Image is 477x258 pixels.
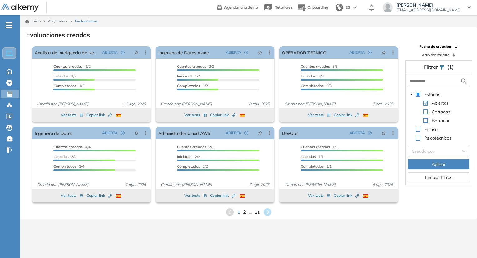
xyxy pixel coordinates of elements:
[308,111,331,119] button: Ver tests
[396,2,461,7] span: [PERSON_NAME]
[25,18,41,24] a: Inicio
[53,145,91,149] span: 4/4
[301,154,316,159] span: Iniciadas
[75,18,98,24] span: Evaluaciones
[53,83,76,88] span: Completados
[130,128,143,138] button: pushpin
[424,127,438,132] span: En uso
[423,91,441,98] span: Estados
[244,51,248,54] span: check-circle
[226,50,241,55] span: ABIERTA
[130,47,143,57] button: pushpin
[253,128,267,138] button: pushpin
[238,209,240,216] span: 1
[102,50,118,55] span: ABIERTA
[35,46,100,59] a: Analista de Inteligencia de Negocios.
[275,5,293,10] span: Tutoriales
[177,83,208,88] span: 1/2
[430,99,450,107] span: Abiertas
[86,111,112,119] button: Copiar link
[53,154,76,159] span: 3/4
[301,145,330,149] span: Cuentas creadas
[423,134,453,142] span: Psicotécnicos
[460,77,468,85] img: search icon
[423,126,439,133] span: En uso
[102,130,118,136] span: ABIERTA
[134,50,139,55] span: pushpin
[247,182,272,187] span: 7 ago. 2025
[408,172,469,182] button: Limpiar filtros
[177,83,200,88] span: Completados
[217,3,258,11] a: Agendar una demo
[334,192,359,199] button: Copiar link
[258,131,262,136] span: pushpin
[86,112,112,118] span: Copiar link
[121,131,125,135] span: check-circle
[123,182,148,187] span: 7 ago. 2025
[210,193,235,198] span: Copiar link
[424,92,440,97] span: Estados
[177,74,200,78] span: 1/2
[282,46,327,59] a: OPERADOR TÉCNICO
[53,64,91,69] span: 2/2
[424,64,439,70] span: Filtrar
[422,52,449,57] span: Actividad reciente
[210,112,235,118] span: Copiar link
[432,161,445,168] span: Aplicar
[301,74,324,78] span: 3/3
[334,193,359,198] span: Copiar link
[349,130,365,136] span: ABIERTA
[410,93,413,96] span: caret-down
[396,7,461,12] span: [EMAIL_ADDRESS][DOMAIN_NAME]
[432,118,450,123] span: Borrador
[53,154,69,159] span: Iniciadas
[424,135,451,141] span: Psicotécnicos
[61,192,83,199] button: Ver tests
[1,4,39,12] img: Logo
[121,101,148,107] span: 11 ago. 2025
[282,182,338,187] span: Creado por: [PERSON_NAME]
[432,109,450,115] span: Cerradas
[258,50,262,55] span: pushpin
[210,192,235,199] button: Copiar link
[301,145,338,149] span: 1/1
[121,51,125,54] span: check-circle
[184,192,207,199] button: Ver tests
[370,101,396,107] span: 7 ago. 2025
[370,182,396,187] span: 5 ago. 2025
[381,131,386,136] span: pushpin
[255,209,260,216] span: 21
[35,101,91,107] span: Creado por: [PERSON_NAME]
[432,100,449,106] span: Abiertas
[53,74,69,78] span: Iniciadas
[116,114,121,117] img: ESP
[158,101,214,107] span: Creado por: [PERSON_NAME]
[253,47,267,57] button: pushpin
[336,4,343,11] img: world
[226,130,241,136] span: ABIERTA
[363,114,368,117] img: ESP
[308,192,331,199] button: Ver tests
[298,1,328,14] button: Onboarding
[408,159,469,169] button: Aplicar
[53,64,83,69] span: Cuentas creadas
[301,164,324,169] span: Completados
[301,83,324,88] span: Completados
[249,209,252,216] span: ...
[301,154,324,159] span: 1/1
[346,5,350,10] span: ES
[177,154,200,159] span: 2/2
[177,145,214,149] span: 2/2
[184,111,207,119] button: Ver tests
[301,164,332,169] span: 1/1
[377,128,391,138] button: pushpin
[210,111,235,119] button: Copiar link
[377,47,391,57] button: pushpin
[158,182,214,187] span: Creado por: [PERSON_NAME]
[307,5,328,10] span: Onboarding
[381,50,386,55] span: pushpin
[53,164,84,169] span: 3/4
[425,174,452,181] span: Limpiar filtros
[53,74,76,78] span: 1/2
[430,108,451,116] span: Cerradas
